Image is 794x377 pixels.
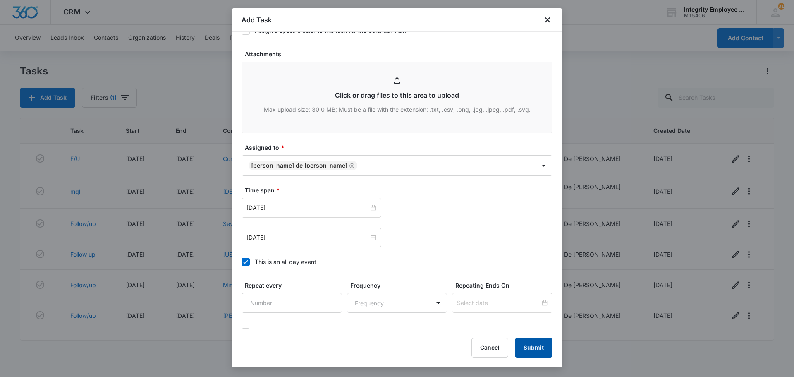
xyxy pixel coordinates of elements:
[246,233,369,242] input: Oct 13, 2025
[457,298,540,307] input: Select date
[242,15,272,25] h1: Add Task
[251,163,347,168] div: [PERSON_NAME] De [PERSON_NAME]
[245,143,556,152] label: Assigned to
[255,328,445,336] div: Keep Task Private (no other team member will be able to see this task)
[543,15,552,25] button: close
[242,293,342,313] input: Number
[347,163,355,168] div: Remove Daisy De Le Vega
[245,50,556,58] label: Attachments
[255,257,316,266] div: This is an all day event
[471,338,508,358] button: Cancel
[455,281,556,290] label: Repeating Ends On
[350,281,451,290] label: Frequency
[246,203,369,212] input: Oct 13, 2025
[245,186,556,195] label: Time span
[245,281,345,290] label: Repeat every
[515,338,552,358] button: Submit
